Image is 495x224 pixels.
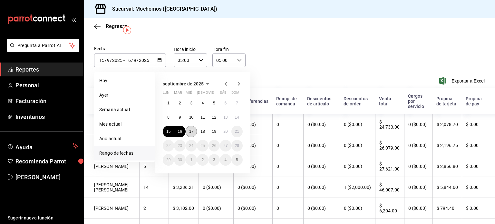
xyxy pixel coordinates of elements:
[223,143,228,148] abbr: 27 de septiembre de 2025
[71,17,76,22] button: open_drawer_menu
[197,126,208,137] button: 18 de septiembre de 2025
[139,177,169,198] th: 14
[231,126,243,137] button: 21 de septiembre de 2025
[404,156,432,177] th: 0 ($0.00)
[166,143,170,148] abbr: 22 de septiembre de 2025
[231,140,243,151] button: 28 de septiembre de 2025
[340,114,375,135] th: 0 ($0.00)
[190,101,192,105] abbr: 3 de septiembre de 2025
[15,81,78,90] span: Personal
[375,114,404,135] th: $ 24,733.00
[441,77,485,85] button: Exportar a Excel
[432,135,462,156] th: $ 2,196.75
[94,45,166,52] div: Fecha
[105,58,107,63] span: /
[163,81,204,86] span: septiembre de 2025
[178,129,182,134] abbr: 16 de septiembre de 2025
[186,91,192,97] abbr: miércoles
[223,129,228,134] abbr: 20 de septiembre de 2025
[462,177,495,198] th: $ 0.00
[94,73,155,88] li: Hoy
[209,97,220,109] button: 5 de septiembre de 2025
[163,126,174,137] button: 15 de septiembre de 2025
[94,88,155,102] li: Ayer
[340,177,375,198] th: 1 ($2,000.00)
[462,156,495,177] th: $ 0.00
[404,135,432,156] th: 0 ($0.00)
[186,140,197,151] button: 24 de septiembre de 2025
[209,154,220,166] button: 3 de octubre de 2025
[202,158,204,162] abbr: 2 de octubre de 2025
[432,114,462,135] th: $ 2,078.70
[231,154,243,166] button: 5 de octubre de 2025
[209,126,220,137] button: 19 de septiembre de 2025
[236,158,238,162] abbr: 5 de octubre de 2025
[209,140,220,151] button: 26 de septiembre de 2025
[432,88,462,114] th: Propina de tarjeta
[84,156,139,177] th: [PERSON_NAME]
[375,88,404,114] th: Venta total
[178,143,182,148] abbr: 23 de septiembre de 2025
[231,112,243,123] button: 14 de septiembre de 2025
[235,115,239,120] abbr: 14 de septiembre de 2025
[220,112,231,123] button: 13 de septiembre de 2025
[133,58,137,63] input: Month
[220,97,231,109] button: 6 de septiembre de 2025
[167,115,170,120] abbr: 8 de septiembre de 2025
[375,198,404,219] th: $ 6,204.00
[233,198,272,219] th: 0 ($0.00)
[462,88,495,114] th: Propina de pay
[166,129,170,134] abbr: 15 de septiembre de 2025
[189,129,193,134] abbr: 17 de septiembre de 2025
[197,112,208,123] button: 11 de septiembre de 2025
[84,135,139,156] th: [PERSON_NAME]
[186,126,197,137] button: 17 de septiembre de 2025
[15,142,70,150] span: Ayuda
[220,126,231,137] button: 20 de septiembre de 2025
[272,198,303,219] th: 0
[17,42,69,49] span: Pregunta a Parrot AI
[15,97,78,105] span: Facturación
[432,156,462,177] th: $ 2,856.80
[200,129,205,134] abbr: 18 de septiembre de 2025
[224,101,227,105] abbr: 6 de septiembre de 2025
[169,198,199,219] th: $ 3,102.00
[213,101,215,105] abbr: 5 de septiembre de 2025
[432,177,462,198] th: $ 5,844.60
[340,156,375,177] th: 0 ($0.00)
[174,91,182,97] abbr: martes
[179,101,181,105] abbr: 2 de septiembre de 2025
[123,58,125,63] span: -
[462,135,495,156] th: $ 0.00
[131,58,133,63] span: /
[303,88,340,114] th: Descuentos de artículo
[5,47,79,54] a: Pregunta a Parrot AI
[340,198,375,219] th: 0 ($0.00)
[163,112,174,123] button: 8 de septiembre de 2025
[202,101,204,105] abbr: 4 de septiembre de 2025
[231,97,243,109] button: 7 de septiembre de 2025
[303,114,340,135] th: 0 ($0.00)
[340,135,375,156] th: 0 ($0.00)
[224,158,227,162] abbr: 4 de octubre de 2025
[84,198,139,219] th: [PERSON_NAME]
[8,215,78,221] span: Sugerir nueva función
[340,88,375,114] th: Descuentos de orden
[94,131,155,146] li: Año actual
[375,177,404,198] th: $ 46,007.00
[272,156,303,177] th: 0
[174,97,185,109] button: 2 de septiembre de 2025
[212,47,246,52] label: Hora fin
[186,154,197,166] button: 1 de octubre de 2025
[178,158,182,162] abbr: 30 de septiembre de 2025
[212,143,216,148] abbr: 26 de septiembre de 2025
[197,154,208,166] button: 2 de octubre de 2025
[169,177,199,198] th: $ 3,286.21
[235,129,239,134] abbr: 21 de septiembre de 2025
[189,115,193,120] abbr: 10 de septiembre de 2025
[197,97,208,109] button: 4 de septiembre de 2025
[212,129,216,134] abbr: 19 de septiembre de 2025
[163,91,170,97] abbr: lunes
[94,23,127,29] button: Regresar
